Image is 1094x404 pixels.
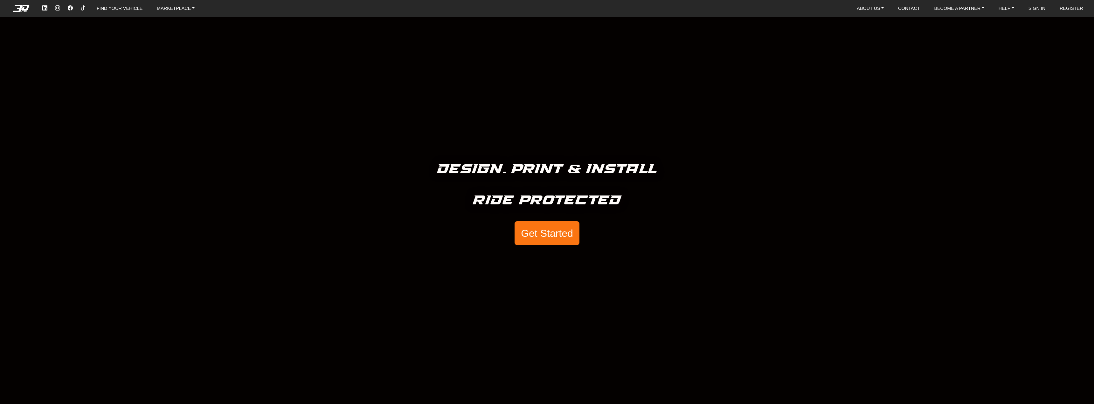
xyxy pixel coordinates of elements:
[996,3,1017,14] a: HELP
[437,159,657,180] h5: Design. Print & Install
[154,3,197,14] a: MARKETPLACE
[473,190,621,211] h5: Ride Protected
[931,3,987,14] a: BECOME A PARTNER
[515,221,579,245] button: Get Started
[94,3,145,14] a: FIND YOUR VEHICLE
[1026,3,1048,14] a: SIGN IN
[854,3,886,14] a: ABOUT US
[896,3,922,14] a: CONTACT
[1057,3,1086,14] a: REGISTER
